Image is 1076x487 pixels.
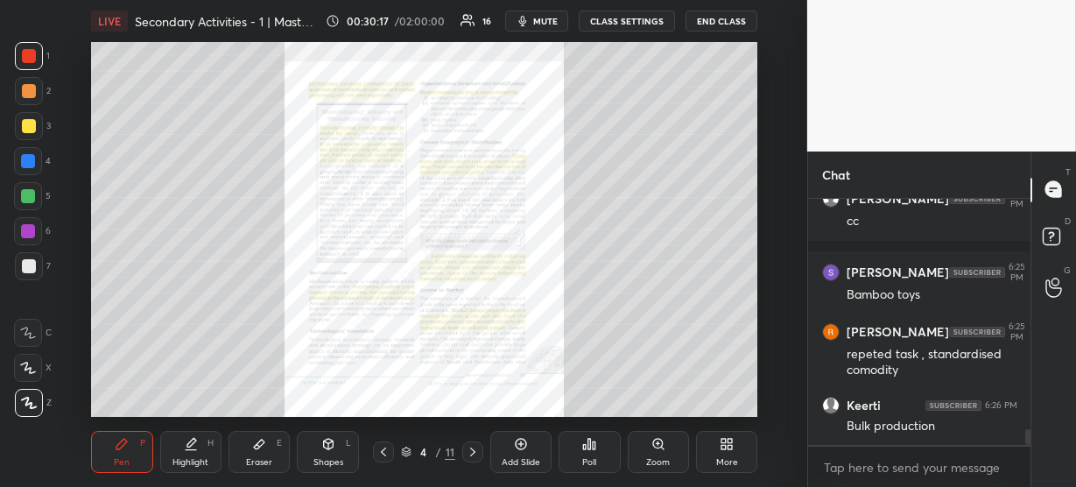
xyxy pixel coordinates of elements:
div: grid [808,199,1031,445]
img: 4P8fHbbgJtejmAAAAAElFTkSuQmCC [925,400,981,411]
div: 16 [482,17,491,25]
img: default.png [823,398,839,413]
div: 6:26 PM [985,400,1017,411]
button: mute [505,11,568,32]
div: Highlight [172,458,208,467]
div: 3 [15,112,51,140]
button: END CLASS [686,11,757,32]
p: Chat [808,152,864,198]
div: C [14,319,52,347]
div: Zoom [646,458,670,467]
div: 6:23 PM [1009,188,1024,209]
div: P [140,439,145,448]
div: 1 [15,42,50,70]
div: 4 [415,447,433,457]
div: Shapes [313,458,343,467]
p: G [1064,264,1071,277]
div: 6:25 PM [1009,262,1025,283]
h4: Secondary Activities - 1 | Mastery Course [135,13,319,30]
div: E [277,439,282,448]
h6: Keerti [847,398,881,413]
div: Add Slide [502,458,540,467]
div: 6 [14,217,51,245]
p: T [1065,166,1071,179]
h6: [PERSON_NAME] [847,324,949,340]
div: 11 [445,444,455,460]
img: default.png [823,191,839,207]
img: thumbnail.jpg [823,324,839,340]
div: 2 [15,77,51,105]
img: 4P8fHbbgJtejmAAAAAElFTkSuQmCC [949,194,1005,204]
button: CLASS SETTINGS [579,11,675,32]
div: 6:25 PM [1009,321,1025,342]
img: 4P8fHbbgJtejmAAAAAElFTkSuQmCC [949,327,1005,337]
div: 7 [15,252,51,280]
div: 5 [14,182,51,210]
div: H [207,439,214,448]
img: thumbnail.jpg [823,265,839,280]
div: 4 [14,147,51,175]
h6: [PERSON_NAME] [847,191,949,207]
div: Poll [582,458,596,467]
div: X [14,354,52,382]
div: More [716,458,738,467]
p: D [1065,215,1071,228]
div: / [436,447,441,457]
div: cc [847,213,1017,230]
span: mute [533,15,558,27]
div: Z [15,389,52,417]
img: 4P8fHbbgJtejmAAAAAElFTkSuQmCC [949,267,1005,278]
div: repeted task , standardised comodity [847,346,1017,379]
div: Bulk production [847,418,1017,435]
div: L [346,439,351,448]
div: Eraser [246,458,272,467]
div: LIVE [91,11,128,32]
div: Bamboo toys [847,286,1017,304]
h6: [PERSON_NAME] [847,265,949,280]
div: Pen [114,458,130,467]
